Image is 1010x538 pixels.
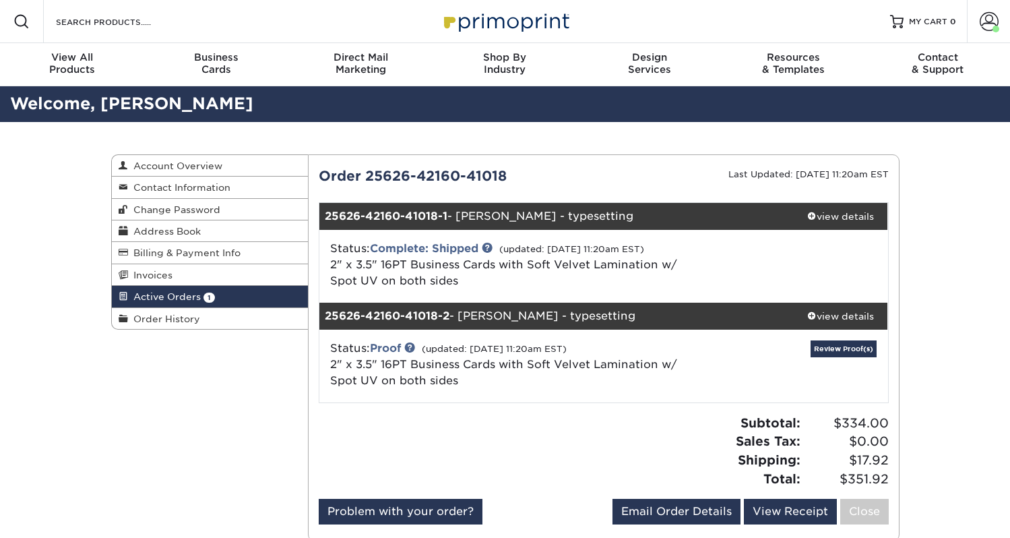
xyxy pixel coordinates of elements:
[319,203,793,230] div: - [PERSON_NAME] - typesetting
[866,43,1010,86] a: Contact& Support
[433,51,577,63] span: Shop By
[804,470,889,489] span: $351.92
[728,169,889,179] small: Last Updated: [DATE] 11:20am EST
[330,258,677,287] span: 2" x 3.5" 16PT Business Cards with Soft Velvet Lamination w/ Spot UV on both sides
[804,414,889,433] span: $334.00
[128,160,222,171] span: Account Overview
[128,226,201,237] span: Address Book
[144,51,288,76] div: Cards
[112,155,309,177] a: Account Overview
[738,452,800,467] strong: Shipping:
[325,309,449,322] strong: 25626-42160-41018-2
[433,51,577,76] div: Industry
[793,210,888,223] div: view details
[112,242,309,264] a: Billing & Payment Info
[793,203,888,230] a: view details
[55,13,186,30] input: SEARCH PRODUCTS.....
[128,291,201,302] span: Active Orders
[499,244,644,254] small: (updated: [DATE] 11:20am EST)
[325,210,447,222] strong: 25626-42160-41018-1
[112,199,309,220] a: Change Password
[112,286,309,307] a: Active Orders 1
[128,313,200,324] span: Order History
[112,177,309,198] a: Contact Information
[577,51,722,76] div: Services
[840,499,889,525] a: Close
[128,204,220,215] span: Change Password
[736,434,800,448] strong: Sales Tax:
[909,16,947,28] span: MY CART
[438,7,573,36] img: Primoprint
[112,264,309,286] a: Invoices
[128,270,172,280] span: Invoices
[433,43,577,86] a: Shop ByIndustry
[577,51,722,63] span: Design
[144,43,288,86] a: BusinessCards
[950,17,956,26] span: 0
[866,51,1010,76] div: & Support
[866,51,1010,63] span: Contact
[112,220,309,242] a: Address Book
[288,43,433,86] a: Direct MailMarketing
[422,344,567,354] small: (updated: [DATE] 11:20am EST)
[320,241,698,289] div: Status:
[793,309,888,323] div: view details
[804,451,889,470] span: $17.92
[577,43,722,86] a: DesignServices
[811,340,877,357] a: Review Proof(s)
[128,182,230,193] span: Contact Information
[309,166,604,186] div: Order 25626-42160-41018
[288,51,433,76] div: Marketing
[793,303,888,330] a: view details
[320,340,698,389] div: Status:
[128,247,241,258] span: Billing & Payment Info
[319,303,793,330] div: - [PERSON_NAME] - typesetting
[722,51,866,76] div: & Templates
[722,43,866,86] a: Resources& Templates
[330,358,677,387] span: 2" x 3.5" 16PT Business Cards with Soft Velvet Lamination w/ Spot UV on both sides
[722,51,866,63] span: Resources
[612,499,740,525] a: Email Order Details
[740,415,800,430] strong: Subtotal:
[112,308,309,329] a: Order History
[763,471,800,486] strong: Total:
[370,242,478,255] a: Complete: Shipped
[144,51,288,63] span: Business
[319,499,482,525] a: Problem with your order?
[370,342,401,355] a: Proof
[804,432,889,451] span: $0.00
[288,51,433,63] span: Direct Mail
[744,499,837,525] a: View Receipt
[203,293,215,303] span: 1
